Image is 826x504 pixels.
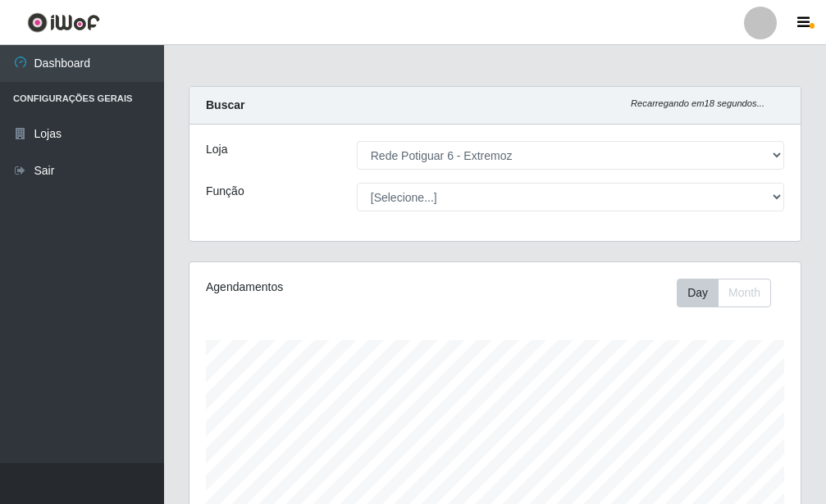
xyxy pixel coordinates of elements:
[206,141,227,158] label: Loja
[677,279,784,307] div: Toolbar with button groups
[631,98,764,108] i: Recarregando em 18 segundos...
[206,279,432,296] div: Agendamentos
[677,279,771,307] div: First group
[206,98,244,111] strong: Buscar
[677,279,719,307] button: Day
[718,279,771,307] button: Month
[206,183,244,200] label: Função
[27,12,100,33] img: CoreUI Logo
